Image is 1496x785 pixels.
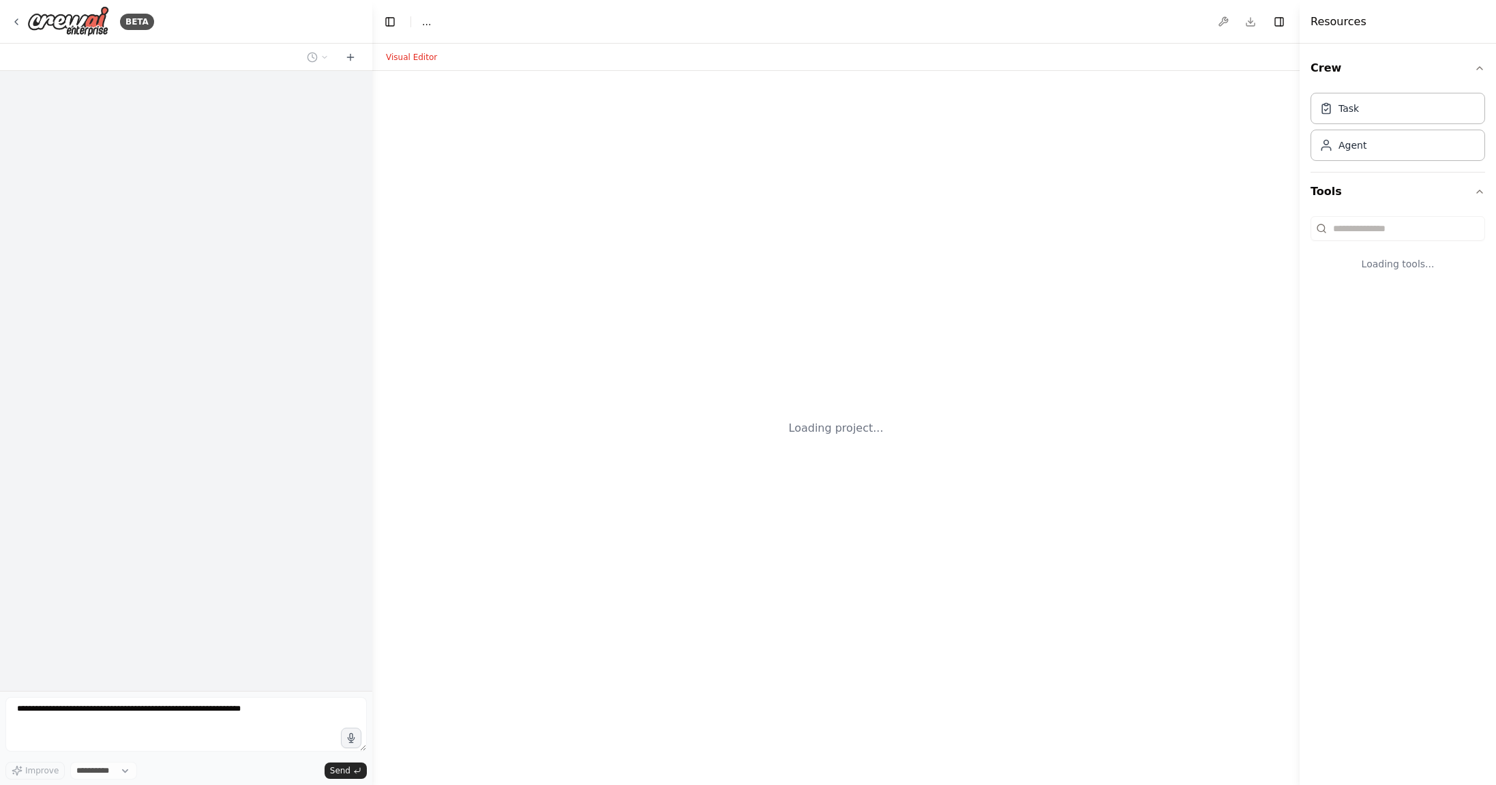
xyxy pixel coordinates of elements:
[330,765,350,776] span: Send
[422,15,431,29] span: ...
[27,6,109,37] img: Logo
[325,762,367,779] button: Send
[5,762,65,780] button: Improve
[120,14,154,30] div: BETA
[301,49,334,65] button: Switch to previous chat
[422,15,431,29] nav: breadcrumb
[1311,211,1485,293] div: Tools
[1311,87,1485,172] div: Crew
[25,765,59,776] span: Improve
[789,420,884,436] div: Loading project...
[1338,138,1366,152] div: Agent
[1311,49,1485,87] button: Crew
[340,49,361,65] button: Start a new chat
[1311,246,1485,282] div: Loading tools...
[1311,14,1366,30] h4: Resources
[1338,102,1359,115] div: Task
[1311,173,1485,211] button: Tools
[378,49,445,65] button: Visual Editor
[380,12,400,31] button: Hide left sidebar
[1270,12,1289,31] button: Hide right sidebar
[341,728,361,748] button: Click to speak your automation idea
